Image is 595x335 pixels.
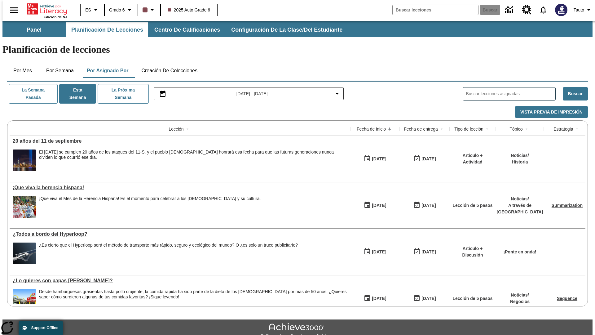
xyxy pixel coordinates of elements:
[362,199,388,211] button: 09/15/25: Primer día en que estuvo disponible la lección
[3,22,65,37] button: Panel
[421,295,436,302] div: [DATE]
[362,293,388,304] button: 07/14/25: Primer día en que estuvo disponible la lección
[39,150,347,171] div: El 11 de septiembre de 2021 se cumplen 20 años de los ataques del 11-S, y el pueblo estadounidens...
[39,289,347,311] div: Desde hamburguesas grasientas hasta pollo crujiente, la comida rápida ha sido parte de la dieta d...
[13,231,347,237] div: ¿Todos a bordo del Hyperloop?
[66,22,148,37] button: Planificación de lecciones
[27,2,67,19] div: Portada
[452,202,492,209] p: Lección de 5 pasos
[535,2,551,18] a: Notificaciones
[31,326,58,330] span: Support Offline
[156,90,341,97] button: Seleccione el intervalo de fechas opción del menú
[184,125,191,133] button: Sort
[553,126,573,132] div: Estrategia
[509,126,522,132] div: Tópico
[236,91,268,97] span: [DATE] - [DATE]
[168,7,210,13] span: 2025 Auto Grade 6
[504,249,536,255] p: ¡Ponte en onda!
[85,7,91,13] span: ES
[551,2,571,18] button: Escoja un nuevo avatar
[452,245,493,258] p: Artículo + Discusión
[149,22,225,37] button: Centro de calificaciones
[515,106,588,118] button: Vista previa de impresión
[411,293,438,304] button: 07/20/26: Último día en que podrá accederse la lección
[39,289,347,300] div: Desde hamburguesas grasientas hasta pollo crujiente, la comida rápida ha sido parte de la dieta d...
[411,199,438,211] button: 09/21/25: Último día en que podrá accederse la lección
[523,125,530,133] button: Sort
[13,243,36,264] img: Representación artística del vehículo Hyperloop TT entrando en un túnel
[13,150,36,171] img: Tributo con luces en la ciudad de Nueva York desde el Parque Estatal Liberty (Nueva Jersey)
[13,185,347,190] div: ¡Que viva la herencia hispana!
[393,5,478,15] input: Buscar campo
[421,248,436,256] div: [DATE]
[27,26,42,33] span: Panel
[501,2,518,19] a: Centro de información
[466,89,555,98] input: Buscar lecciones asignadas
[372,202,386,209] div: [DATE]
[411,153,438,165] button: 09/23/25: Último día en que podrá accederse la lección
[510,298,530,305] p: Negocios
[573,125,581,133] button: Sort
[109,7,125,13] span: Grado 6
[511,159,529,165] p: Historia
[140,4,158,16] button: El color de la clase es café oscuro. Cambiar el color de la clase.
[357,126,386,132] div: Fecha de inicio
[13,138,347,144] a: 20 años del 11 de septiembre, Lecciones
[372,155,386,163] div: [DATE]
[574,7,584,13] span: Tauto
[98,84,148,104] button: La próxima semana
[454,126,483,132] div: Tipo de lección
[483,125,491,133] button: Sort
[557,296,577,301] a: Sequence
[372,295,386,302] div: [DATE]
[404,126,438,132] div: Fecha de entrega
[511,152,529,159] p: Noticias /
[452,295,492,302] p: Lección de 5 pasos
[497,196,543,202] p: Noticias /
[13,196,36,218] img: dos filas de mujeres hispanas en un desfile que celebra la cultura hispana. Las mujeres lucen col...
[13,185,347,190] a: ¡Que viva la herencia hispana!, Lecciones
[563,87,588,100] button: Buscar
[27,3,67,15] a: Portada
[571,4,595,16] button: Perfil/Configuración
[39,243,298,264] div: ¿Es cierto que el Hyperloop será el método de transporte más rápido, seguro y ecológico del mundo...
[82,63,134,78] button: Por asignado por
[13,138,347,144] div: 20 años del 11 de septiembre
[438,125,445,133] button: Sort
[386,125,393,133] button: Sort
[82,4,102,16] button: Lenguaje: ES, Selecciona un idioma
[510,292,530,298] p: Noticias /
[226,22,347,37] button: Configuración de la clase/del estudiante
[555,4,567,16] img: Avatar
[13,289,36,311] img: Uno de los primeros locales de McDonald's, con el icónico letrero rojo y los arcos amarillos.
[421,155,436,163] div: [DATE]
[154,26,220,33] span: Centro de calificaciones
[13,231,347,237] a: ¿Todos a bordo del Hyperloop?, Lecciones
[59,84,96,104] button: Esta semana
[2,44,593,55] h1: Planificación de lecciones
[39,150,347,160] div: El [DATE] se cumplen 20 años de los ataques del 11-S, y el pueblo [DEMOGRAPHIC_DATA] honrará esa ...
[411,246,438,258] button: 06/30/26: Último día en que podrá accederse la lección
[362,153,388,165] button: 09/23/25: Primer día en que estuvo disponible la lección
[39,196,261,201] div: ¡Que viva el Mes de la Herencia Hispana! Es el momento para celebrar a los [DEMOGRAPHIC_DATA] y s...
[7,63,38,78] button: Por mes
[107,4,136,16] button: Grado: Grado 6, Elige un grado
[452,152,493,165] p: Artículo + Actividad
[2,22,348,37] div: Subbarra de navegación
[136,63,202,78] button: Creación de colecciones
[41,63,79,78] button: Por semana
[372,248,386,256] div: [DATE]
[39,196,261,218] div: ¡Que viva el Mes de la Herencia Hispana! Es el momento para celebrar a los hispanoamericanos y su...
[39,243,298,248] div: ¿Es cierto que el Hyperloop será el método de transporte más rápido, seguro y ecológico del mundo...
[9,84,58,104] button: La semana pasada
[497,202,543,215] p: A través de [GEOGRAPHIC_DATA]
[13,278,347,284] div: ¿Lo quieres con papas fritas?
[5,1,23,19] button: Abrir el menú lateral
[44,15,67,19] span: Edición de NJ
[2,21,593,37] div: Subbarra de navegación
[518,2,535,18] a: Centro de recursos, Se abrirá en una pestaña nueva.
[71,26,143,33] span: Planificación de lecciones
